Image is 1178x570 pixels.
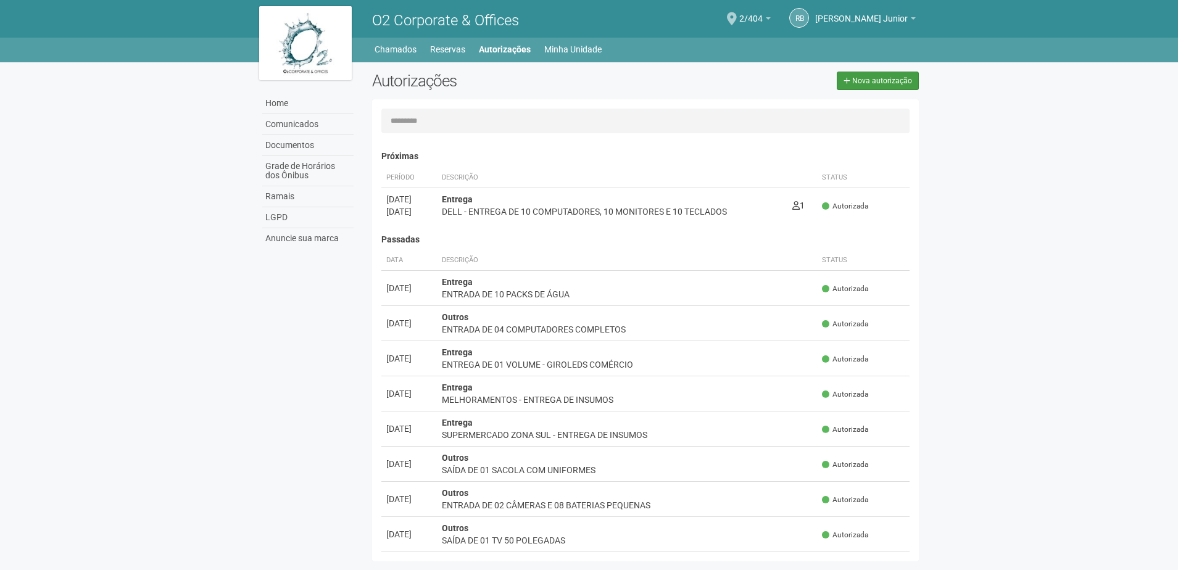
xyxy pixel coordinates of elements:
div: [DATE] [386,493,432,505]
strong: Outros [442,312,468,322]
span: Autorizada [822,354,868,365]
strong: Outros [442,523,468,533]
div: [DATE] [386,193,432,205]
img: logo.jpg [259,6,352,80]
span: Raul Barrozo da Motta Junior [815,2,908,23]
span: 2/404 [739,2,763,23]
div: ENTRADA DE 10 PACKS DE ÁGUA [442,288,813,300]
div: [DATE] [386,352,432,365]
span: Autorizada [822,284,868,294]
span: 1 [792,200,805,210]
h2: Autorizações [372,72,636,90]
th: Status [817,250,910,271]
span: Autorizada [822,424,868,435]
strong: Outros [442,453,468,463]
span: Autorizada [822,460,868,470]
th: Período [381,168,437,188]
div: SUPERMERCADO ZONA SUL - ENTREGA DE INSUMOS [442,429,813,441]
a: Ramais [262,186,354,207]
strong: Outros [442,488,468,498]
a: 2/404 [739,15,771,25]
th: Descrição [437,250,818,271]
div: ENTRADA DE 02 CÂMERAS E 08 BATERIAS PEQUENAS [442,499,813,511]
th: Descrição [437,168,787,188]
div: [DATE] [386,387,432,400]
strong: Entrega [442,194,473,204]
a: Nova autorização [837,72,919,90]
span: Autorizada [822,530,868,540]
div: [DATE] [386,423,432,435]
div: SAÍDA DE 01 TV 50 POLEGADAS [442,534,813,547]
div: ENTREGA DE 01 VOLUME - GIROLEDS COMÉRCIO [442,358,813,371]
a: Home [262,93,354,114]
h4: Passadas [381,235,910,244]
th: Status [817,168,910,188]
a: Comunicados [262,114,354,135]
div: [DATE] [386,205,432,218]
a: LGPD [262,207,354,228]
div: SAÍDA DE 01 SACOLA COM UNIFORMES [442,464,813,476]
span: Autorizada [822,495,868,505]
h4: Próximas [381,152,910,161]
div: MELHORAMENTOS - ENTREGA DE INSUMOS [442,394,813,406]
a: [PERSON_NAME] Junior [815,15,916,25]
span: Autorizada [822,319,868,329]
div: [DATE] [386,458,432,470]
a: RB [789,8,809,28]
div: [DATE] [386,282,432,294]
div: [DATE] [386,528,432,540]
th: Data [381,250,437,271]
a: Anuncie sua marca [262,228,354,249]
a: Documentos [262,135,354,156]
a: Minha Unidade [544,41,602,58]
strong: Entrega [442,277,473,287]
a: Autorizações [479,41,531,58]
strong: Entrega [442,418,473,427]
span: Autorizada [822,389,868,400]
a: Grade de Horários dos Ônibus [262,156,354,186]
strong: Entrega [442,382,473,392]
a: Chamados [375,41,417,58]
span: Autorizada [822,201,868,212]
strong: Entrega [442,347,473,357]
div: ENTRADA DE 04 COMPUTADORES COMPLETOS [442,323,813,336]
a: Reservas [430,41,465,58]
span: O2 Corporate & Offices [372,12,519,29]
div: [DATE] [386,317,432,329]
span: Nova autorização [852,76,912,85]
div: DELL - ENTREGA DE 10 COMPUTADORES, 10 MONITORES E 10 TECLADOS [442,205,782,218]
